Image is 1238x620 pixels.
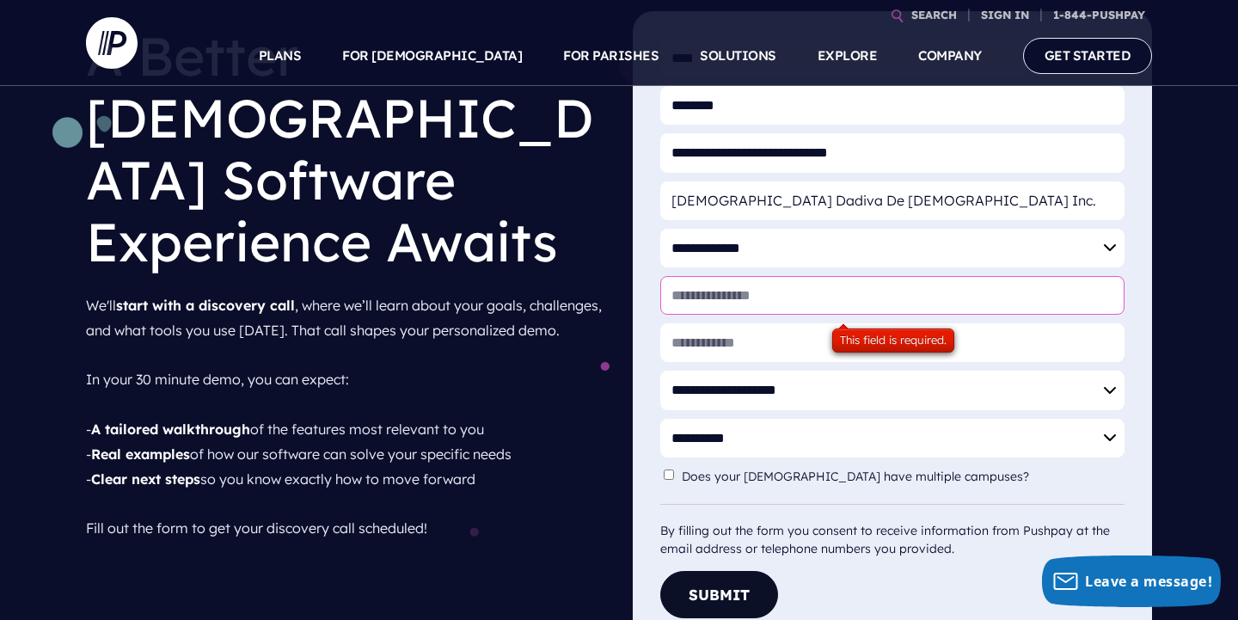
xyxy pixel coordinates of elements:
[818,26,878,86] a: EXPLORE
[91,470,200,488] strong: Clear next steps
[1085,572,1212,591] span: Leave a message!
[660,181,1125,220] input: Organization Name
[86,11,605,286] h1: A Better [DEMOGRAPHIC_DATA] Software Experience Awaits
[91,445,190,463] strong: Real examples
[563,26,659,86] a: FOR PARISHES
[1042,556,1221,607] button: Leave a message!
[259,26,302,86] a: PLANS
[1023,38,1153,73] a: GET STARTED
[700,26,776,86] a: SOLUTIONS
[682,470,1038,484] label: Does your [DEMOGRAPHIC_DATA] have multiple campuses?
[116,297,295,314] strong: start with a discovery call
[91,420,250,438] strong: A tailored walkthrough
[660,571,778,618] button: Submit
[832,328,954,353] div: This field is required.
[660,504,1125,558] div: By filling out the form you consent to receive information from Pushpay at the email address or t...
[86,286,605,548] p: We'll , where we’ll learn about your goals, challenges, and what tools you use [DATE]. That call ...
[342,26,522,86] a: FOR [DEMOGRAPHIC_DATA]
[918,26,982,86] a: COMPANY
